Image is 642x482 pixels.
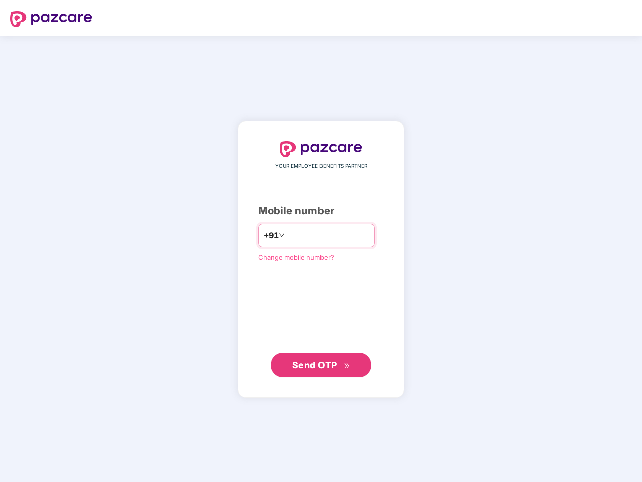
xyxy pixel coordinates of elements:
span: down [279,232,285,238]
img: logo [280,141,362,157]
span: +91 [264,229,279,242]
span: double-right [344,363,350,369]
span: Send OTP [292,359,337,370]
span: YOUR EMPLOYEE BENEFITS PARTNER [275,162,367,170]
a: Change mobile number? [258,253,334,261]
div: Mobile number [258,203,384,219]
button: Send OTPdouble-right [271,353,371,377]
img: logo [10,11,92,27]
